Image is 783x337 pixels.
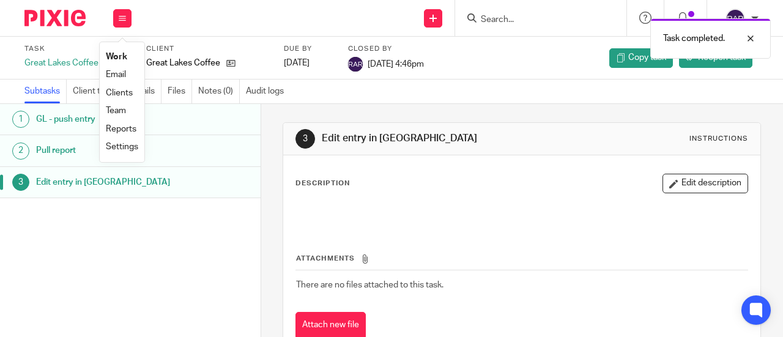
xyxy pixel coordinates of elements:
[284,44,333,54] label: Due by
[689,134,748,144] div: Instructions
[168,80,192,103] a: Files
[106,53,127,61] a: Work
[368,60,424,69] span: [DATE] 4:46pm
[24,44,131,54] label: Task
[106,125,136,133] a: Reports
[106,143,138,151] a: Settings
[24,80,67,103] a: Subtasks
[662,174,748,193] button: Edit description
[24,10,86,26] img: Pixie
[146,44,269,54] label: Client
[73,80,124,103] a: Client tasks
[12,143,29,160] div: 2
[36,110,177,128] h1: GL - push entry
[24,57,131,69] div: Great Lakes Coffee - Payroll
[663,32,725,45] p: Task completed.
[198,80,240,103] a: Notes (0)
[146,57,220,69] p: Great Lakes Coffee
[295,129,315,149] div: 3
[296,281,443,289] span: There are no files attached to this task.
[725,9,745,28] img: svg%3E
[246,80,290,103] a: Audit logs
[106,106,126,115] a: Team
[322,132,548,145] h1: Edit entry in [GEOGRAPHIC_DATA]
[295,179,350,188] p: Description
[36,173,177,191] h1: Edit entry in [GEOGRAPHIC_DATA]
[284,57,333,69] div: [DATE]
[36,141,177,160] h1: Pull report
[130,80,161,103] a: Emails
[12,111,29,128] div: 1
[348,44,424,54] label: Closed by
[12,174,29,191] div: 3
[348,57,363,72] img: svg%3E
[296,255,355,262] span: Attachments
[106,89,133,97] a: Clients
[106,70,126,79] a: Email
